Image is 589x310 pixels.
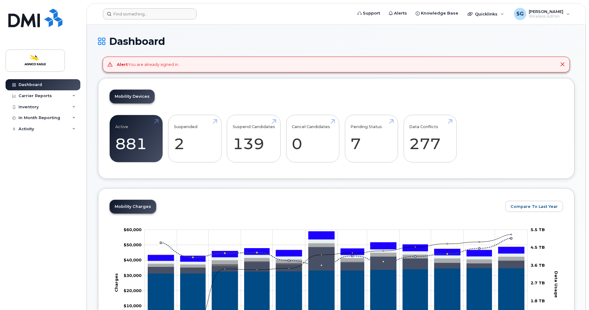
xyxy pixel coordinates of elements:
span: Compare To Last Year [511,204,558,209]
tspan: $40,000 [124,257,142,262]
tspan: Charges [114,273,119,292]
g: $0 [124,288,142,293]
tspan: 2.7 TB [531,280,545,285]
g: $0 [124,242,142,247]
tspan: 1.8 TB [531,298,545,303]
tspan: $50,000 [124,242,142,247]
a: Mobility Charges [110,200,156,213]
g: $0 [124,227,142,232]
tspan: $60,000 [124,227,142,232]
tspan: $20,000 [124,288,142,293]
g: Roaming [148,247,524,273]
tspan: 5.5 TB [531,227,545,232]
a: Active 881 [115,118,157,159]
g: $0 [124,257,142,262]
tspan: $10,000 [124,303,142,308]
a: Cancel Candidates 0 [292,118,333,159]
div: You are already signed in. [117,62,179,67]
h1: Dashboard [98,36,574,47]
strong: Alert [117,62,128,67]
tspan: 4.5 TB [531,245,545,250]
tspan: $30,000 [124,273,142,278]
g: $0 [124,303,142,308]
g: $0 [124,273,142,278]
a: Suspend Candidates 139 [233,118,275,159]
tspan: 3.6 TB [531,262,545,267]
a: Suspended 2 [174,118,216,159]
tspan: Data Usage [554,271,559,297]
a: Pending Status 7 [350,118,392,159]
a: Mobility Devices [110,90,155,103]
button: Compare To Last Year [505,201,563,212]
a: Data Conflicts 277 [409,118,451,159]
